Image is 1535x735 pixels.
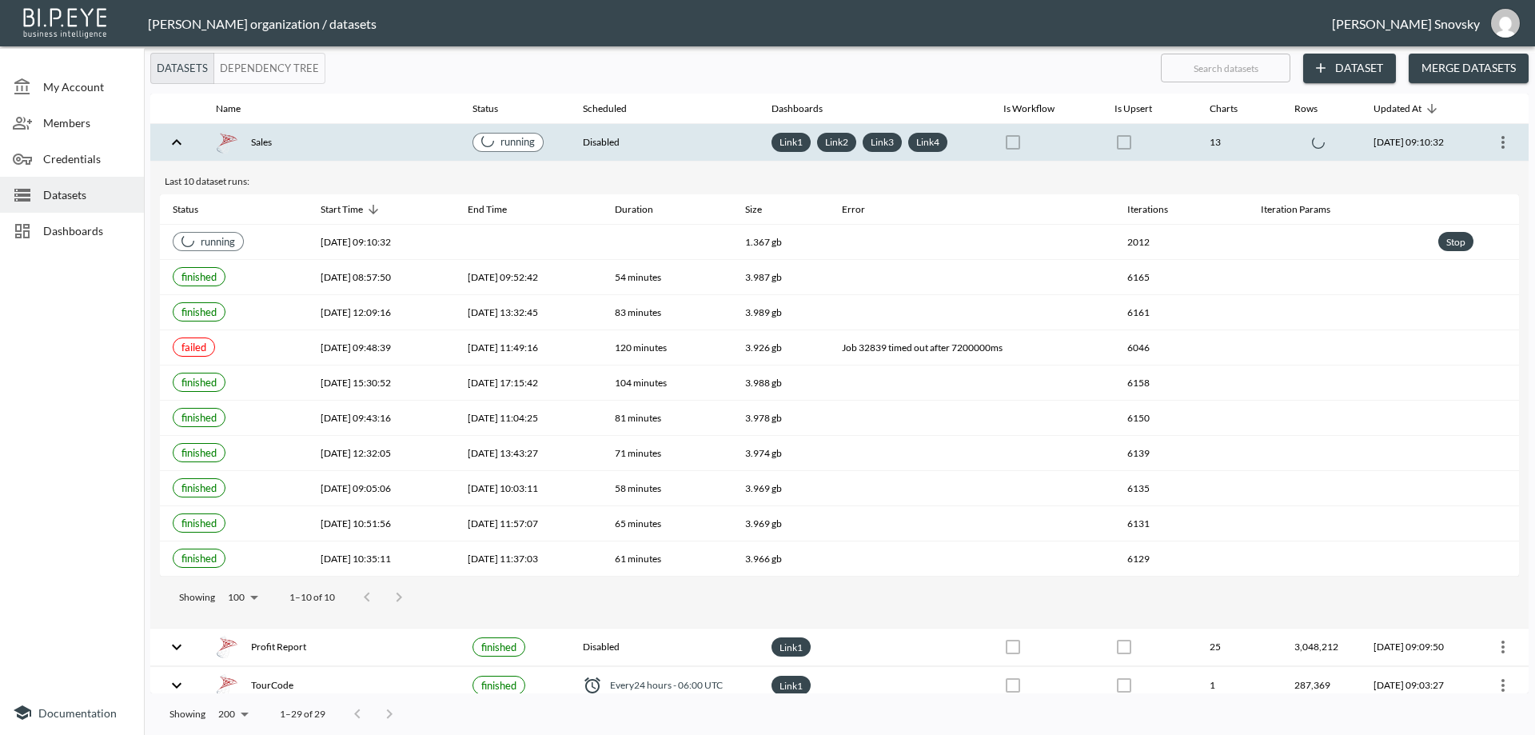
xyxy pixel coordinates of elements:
th: {"type":"div","key":null,"ref":null,"props":{"style":{"display":"flex","flexWrap":"wrap","gap":6}... [759,124,990,162]
div: Duration [615,200,653,219]
th: 25 [1197,629,1282,666]
th: 2025-09-03, 09:48:39 [308,330,455,366]
th: {"type":"div","key":null,"ref":null,"props":{"style":{"fontSize":12},"children":[]},"_owner":null} [1248,260,1425,295]
div: Link1 [771,637,811,657]
th: 65 minutes [602,506,732,541]
th: 2025-09-02, 17:15:42 [455,366,602,401]
th: {"key":null,"ref":null,"props":{},"_owner":null} [1425,436,1519,471]
th: 2012 [1114,225,1248,260]
span: Updated At [1374,99,1442,118]
th: {"type":"div","key":null,"ref":null,"props":{"style":{"fontSize":12},"children":[]},"_owner":null} [1248,295,1425,330]
div: Platform [150,53,325,84]
img: e1d6fdeb492d5bd457900032a53483e8 [1491,9,1520,38]
input: Search datasets [1161,48,1290,88]
div: Link2 [817,133,856,152]
div: Rows [1294,99,1318,118]
th: {"type":{},"key":null,"ref":null,"props":{"size":"small","label":{"type":{},"key":null,"ref":null... [160,295,308,330]
p: Showing [169,707,205,721]
th: 2025-09-03, 12:09:16 [308,295,455,330]
th: 3,048,212 [1282,629,1361,666]
th: {"type":"div","key":null,"ref":null,"props":{"style":{"display":"flex","flexWrap":"wrap","gap":6}... [759,629,990,666]
div: Start Time [321,200,363,219]
th: 58 minutes [602,471,732,506]
th: {"key":null,"ref":null,"props":{},"_owner":null} [1425,506,1519,541]
div: Dashboards [771,99,823,118]
th: 3.969 gb [732,506,829,541]
th: {"key":null,"ref":null,"props":{},"_owner":null} [1425,330,1519,366]
th: {"type":{},"key":null,"ref":null,"props":{"size":"small","label":{"type":{},"key":null,"ref":null... [160,541,308,577]
div: Link3 [863,133,902,152]
span: My Account [43,78,131,95]
p: 1–29 of 29 [280,707,325,721]
th: 2025-08-24, 10:35:11 [308,541,455,577]
span: Datasets [43,186,131,203]
th: 6135 [1114,471,1248,506]
th: 6158 [1114,366,1248,401]
th: 13 [1197,124,1282,162]
div: Stop [1438,232,1473,251]
span: finished [181,446,217,459]
th: Disabled [570,124,759,162]
th: {"type":{},"key":null,"ref":null,"props":{"size":"small","label":{"type":{},"key":null,"ref":null... [160,506,308,541]
th: 3.966 gb [732,541,829,577]
th: 6046 [1114,330,1248,366]
th: 287,369 [1282,667,1361,705]
span: Dashboards [771,99,843,118]
th: {"type":"div","key":null,"ref":null,"props":{"style":{"display":"flex","alignItems":"center","col... [570,667,759,705]
div: Link4 [908,133,947,152]
div: Charts [1210,99,1238,118]
a: Link3 [867,133,897,151]
span: Members [43,114,131,131]
img: mssql icon [216,636,238,658]
th: {"type":{},"key":null,"ref":null,"props":{"disabled":true,"checked":false,"color":"primary","styl... [991,124,1102,162]
th: {"type":"div","key":null,"ref":null,"props":{"style":{"display":"flex","gap":16,"alignItems":"cen... [203,629,460,666]
th: {"type":{},"key":null,"ref":null,"props":{"disabled":true,"checked":false,"color":"primary","styl... [991,667,1102,705]
span: Start Time [321,200,384,219]
th: 2025-08-31, 09:43:16 [308,401,455,436]
span: finished [481,679,516,692]
th: {"type":{},"key":null,"ref":null,"props":{"disabled":true,"color":"primary","style":{"padding":0}... [1102,667,1198,705]
span: finished [181,376,217,389]
th: {"key":null,"ref":null,"props":{},"_owner":null} [1425,471,1519,506]
th: 6165 [1114,260,1248,295]
th: 3.989 gb [732,295,829,330]
button: expand row [163,129,190,156]
span: Status [173,200,219,219]
div: Is Workflow [1003,99,1055,118]
span: End Time [468,200,528,219]
th: {"type":{},"key":null,"ref":null,"props":{"size":"small","clickable":true,"style":{"borderWidth":... [1425,225,1519,260]
button: Dependency Tree [213,53,325,84]
th: {"type":{},"key":null,"ref":null,"props":{"size":"small","label":{"type":"div","key":null,"ref":n... [160,225,308,260]
th: 6139 [1114,436,1248,471]
th: 2025-08-25, 11:57:07 [455,506,602,541]
div: Is Upsert [1114,99,1152,118]
span: Documentation [38,706,117,720]
th: 1 [1197,667,1282,705]
span: Name [216,99,261,118]
span: Every 24 hours - 06:00 UTC [610,678,723,692]
div: Status [472,99,498,118]
th: {"type":"div","key":null,"ref":null,"props":{"style":{"fontSize":12},"children":[]},"_owner":null} [1248,401,1425,436]
th: {"type":{},"key":null,"ref":null,"props":{"disabled":true,"checked":false,"color":"primary","styl... [991,629,1102,666]
button: Merge Datasets [1409,54,1529,83]
th: {"type":"div","key":null,"ref":null,"props":{"style":{"fontSize":12},"children":[]},"_owner":null} [1248,366,1425,401]
th: {"type":{},"key":null,"ref":null,"props":{"size":"small","label":{"type":{},"key":null,"ref":null... [160,401,308,436]
button: expand row [163,633,190,661]
th: {"type":{"isMobxInjector":true,"displayName":"inject-with-userStore-stripeStore-datasetsStore(Obj... [1470,124,1529,162]
th: 54 minutes [602,260,732,295]
th: 2025-09-04, 09:52:42 [455,260,602,295]
div: End Time [468,200,507,219]
th: {"key":null,"ref":null,"props":{},"_owner":null} [1425,366,1519,401]
span: Dashboards [43,222,131,239]
span: Is Upsert [1114,99,1173,118]
div: [PERSON_NAME] Snovsky [1332,16,1480,31]
th: {"type":{},"key":null,"ref":null,"props":{"size":"small","label":{"type":{},"key":null,"ref":null... [460,667,570,705]
th: {"key":null,"ref":null,"props":{},"_owner":null} [1425,401,1519,436]
th: 2025-09-04, 08:57:50 [308,260,455,295]
span: Error [842,200,886,219]
div: TourCode [216,674,447,697]
button: more [1490,634,1516,660]
th: {"type":"div","key":null,"ref":null,"props":{"style":{"fontSize":12},"children":[]},"_owner":null} [1248,436,1425,471]
img: mssql icon [216,674,238,697]
div: [PERSON_NAME] organization / datasets [148,16,1332,31]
